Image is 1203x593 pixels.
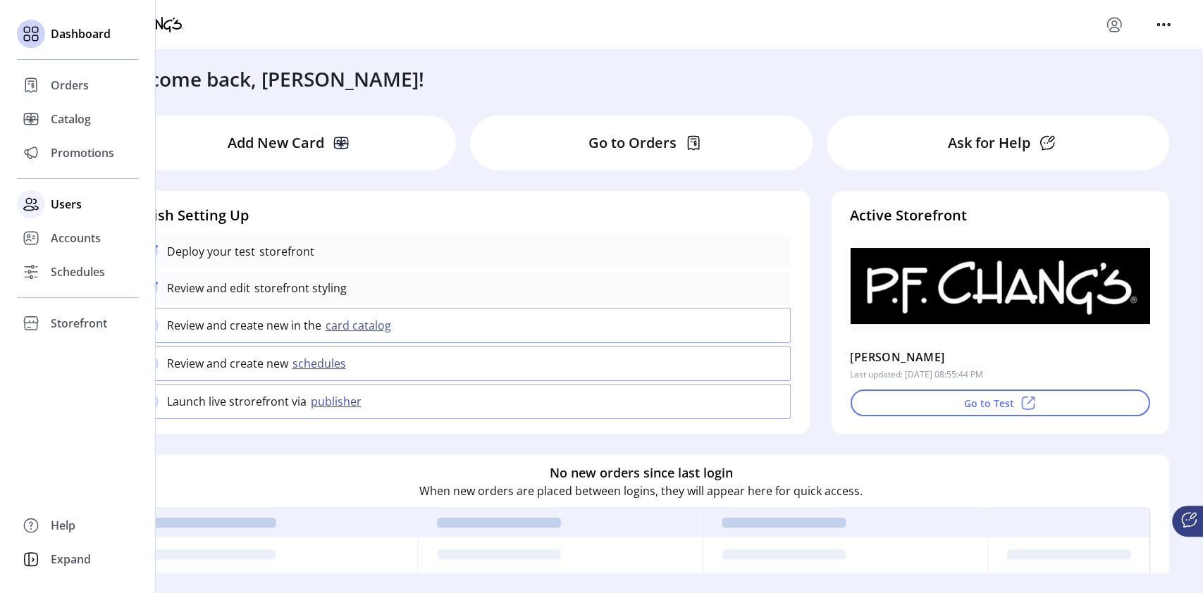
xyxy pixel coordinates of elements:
p: Last updated: [DATE] 08:55:44 PM [850,368,983,381]
button: schedules [288,355,354,372]
button: Go to Test [850,389,1149,416]
p: Review and create new in the [167,317,321,334]
h4: Finish Setting Up [132,205,791,226]
button: menu [1152,13,1175,36]
p: [PERSON_NAME] [850,346,944,368]
span: Storefront [51,315,107,332]
p: When new orders are placed between logins, they will appear here for quick access. [419,482,863,499]
h3: Welcome back, [PERSON_NAME]! [114,64,424,94]
span: Accounts [51,230,101,246]
span: Schedules [51,263,105,280]
span: Help [51,517,75,534]
p: Deploy your test [167,243,255,260]
p: storefront styling [250,280,347,296]
span: Users [51,196,82,213]
button: publisher [307,393,370,410]
span: Dashboard [51,25,111,42]
p: Go to Orders [588,132,677,154]
span: Orders [51,77,89,94]
p: Review and edit [167,280,250,296]
button: card catalog [321,317,400,334]
span: Catalog [51,111,91,127]
p: storefront [255,243,314,260]
p: Launch live strorefront via [167,393,307,410]
p: Review and create new [167,355,288,372]
span: Promotions [51,144,114,161]
p: Ask for Help [948,132,1030,154]
p: Add New Card [228,132,324,154]
button: menu [1103,13,1125,36]
h4: Active Storefront [850,205,1149,226]
h6: No new orders since last login [550,463,733,482]
span: Expand [51,551,91,568]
